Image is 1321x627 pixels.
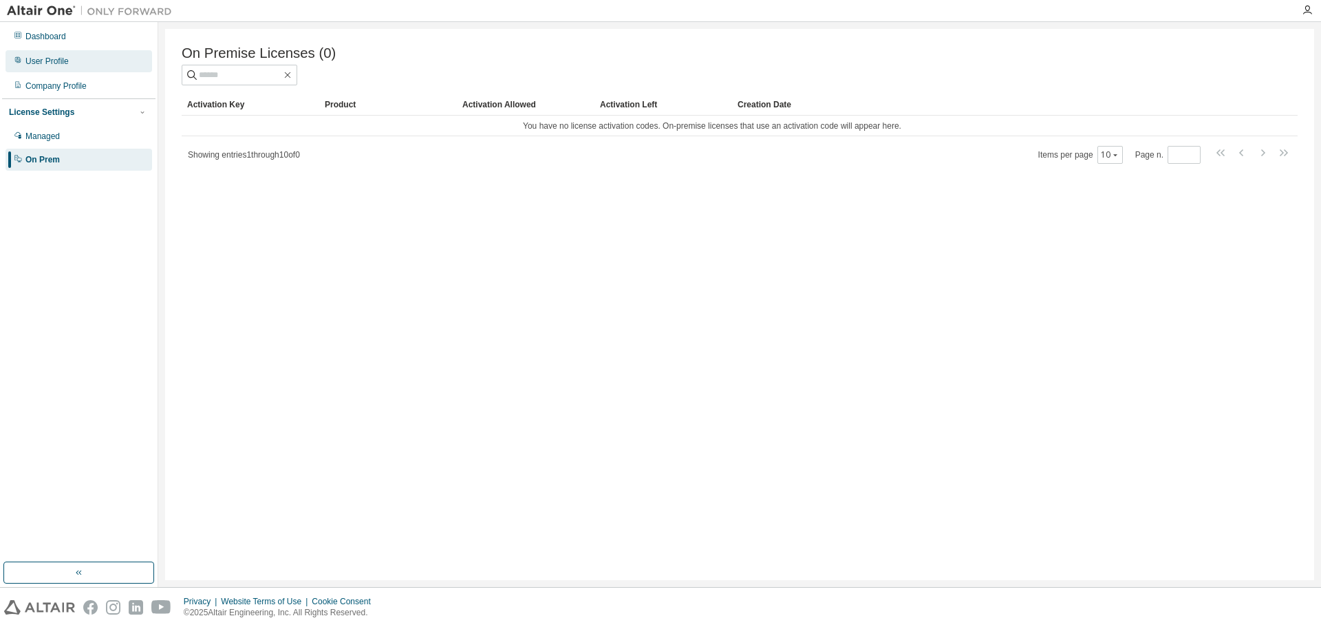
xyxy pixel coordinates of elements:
p: © 2025 Altair Engineering, Inc. All Rights Reserved. [184,607,379,619]
div: License Settings [9,107,74,118]
span: On Premise Licenses (0) [182,45,336,61]
span: Items per page [1038,146,1123,164]
button: 10 [1101,149,1119,160]
img: linkedin.svg [129,600,143,615]
div: Activation Allowed [462,94,589,116]
span: Showing entries 1 through 10 of 0 [188,150,300,160]
img: Altair One [7,4,179,18]
span: Page n. [1135,146,1201,164]
div: Managed [25,131,60,142]
div: Website Terms of Use [221,596,312,607]
div: Activation Key [187,94,314,116]
div: Product [325,94,451,116]
img: altair_logo.svg [4,600,75,615]
div: Activation Left [600,94,727,116]
td: You have no license activation codes. On-premise licenses that use an activation code will appear... [182,116,1243,136]
img: facebook.svg [83,600,98,615]
div: User Profile [25,56,69,67]
div: Company Profile [25,81,87,92]
img: instagram.svg [106,600,120,615]
div: On Prem [25,154,60,165]
div: Dashboard [25,31,66,42]
div: Cookie Consent [312,596,378,607]
div: Creation Date [738,94,1237,116]
img: youtube.svg [151,600,171,615]
div: Privacy [184,596,221,607]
